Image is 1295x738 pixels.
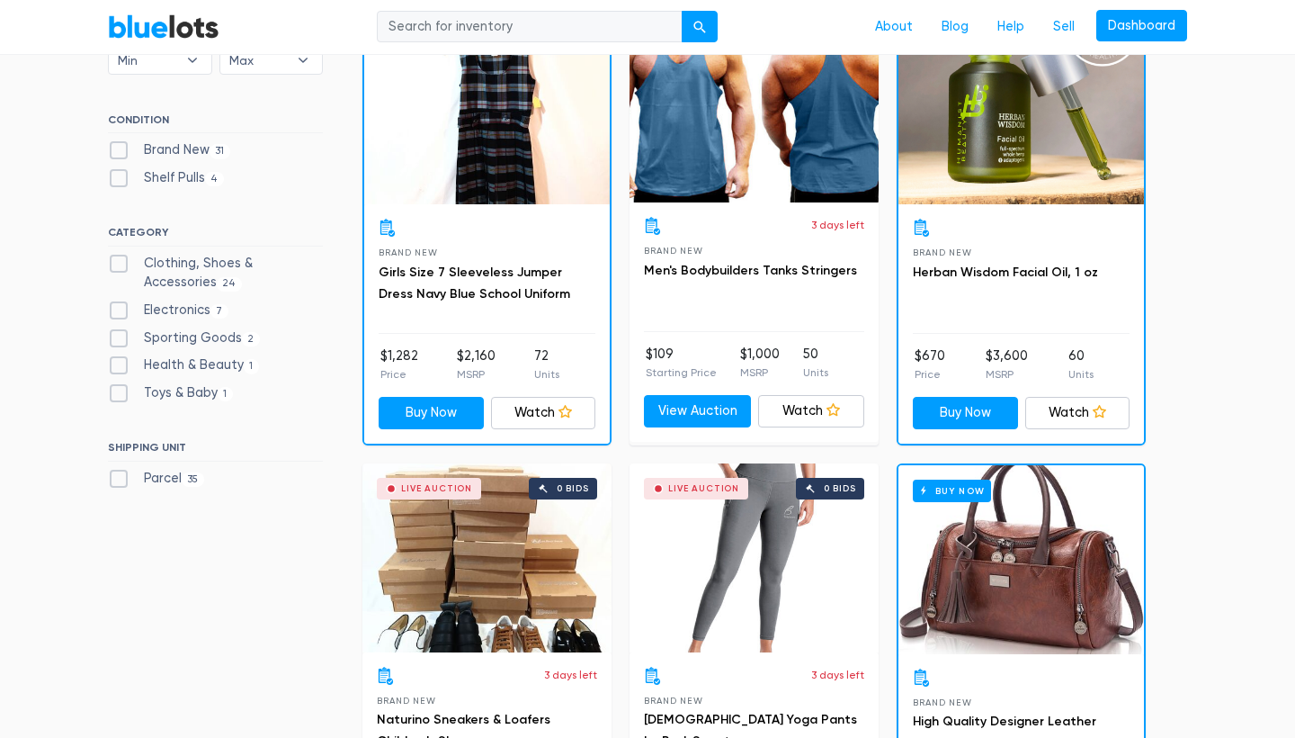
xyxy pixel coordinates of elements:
p: MSRP [457,366,496,382]
span: 1 [244,359,259,373]
a: BlueLots [108,13,219,40]
div: Live Auction [401,484,472,493]
label: Clothing, Shoes & Accessories [108,254,323,292]
h6: CONDITION [108,113,323,133]
b: ▾ [284,47,322,74]
li: $670 [915,346,945,382]
span: 7 [210,304,228,319]
label: Brand New [108,140,230,160]
a: Buy Now [364,15,610,204]
li: $1,000 [740,345,780,381]
a: Blog [927,10,983,44]
a: Watch [491,397,596,429]
a: Buy Now [898,15,1144,204]
span: 2 [242,332,260,346]
a: Live Auction 0 bids [362,463,612,652]
span: Brand New [377,696,435,706]
a: Buy Now [898,465,1144,654]
a: Live Auction 0 bids [630,13,879,202]
span: 35 [182,472,204,487]
a: Live Auction 0 bids [630,463,879,652]
div: Live Auction [668,484,739,493]
label: Sporting Goods [108,328,260,348]
span: 1 [218,387,233,401]
span: 31 [210,144,230,158]
label: Toys & Baby [108,383,233,403]
a: Help [983,10,1039,44]
a: About [861,10,927,44]
div: 0 bids [557,484,589,493]
span: 4 [205,172,224,186]
input: Search for inventory [377,11,683,43]
p: Units [1068,366,1094,382]
h6: CATEGORY [108,226,323,246]
span: Min [118,47,177,74]
p: Starting Price [646,364,717,381]
a: Buy Now [913,397,1018,429]
a: Buy Now [379,397,484,429]
div: 0 bids [824,484,856,493]
a: Dashboard [1096,10,1187,42]
li: $2,160 [457,346,496,382]
p: 3 days left [811,667,864,683]
a: View Auction [644,395,751,427]
p: MSRP [740,364,780,381]
p: MSRP [986,366,1028,382]
p: Units [534,366,559,382]
a: Watch [758,395,865,427]
p: Units [803,364,828,381]
li: $1,282 [380,346,418,382]
span: Brand New [644,246,702,256]
b: ▾ [174,47,211,74]
span: Brand New [913,697,971,707]
a: Watch [1025,397,1130,429]
label: Health & Beauty [108,355,259,375]
h6: SHIPPING UNIT [108,441,323,461]
span: 24 [217,277,242,292]
p: 3 days left [544,667,597,683]
p: 3 days left [811,217,864,233]
li: 60 [1068,346,1094,382]
a: Girls Size 7 Sleeveless Jumper Dress Navy Blue School Uniform [379,265,570,301]
label: Electronics [108,301,228,320]
span: Max [229,47,289,74]
span: Brand New [379,247,437,257]
label: Parcel [108,469,204,489]
label: Shelf Pulls [108,168,224,188]
p: Price [915,366,945,382]
a: Herban Wisdom Facial Oil, 1 oz [913,265,1098,280]
a: Sell [1039,10,1089,44]
a: Men's Bodybuilders Tanks Stringers [644,263,857,278]
li: $109 [646,345,717,381]
li: 50 [803,345,828,381]
li: $3,600 [986,346,1028,382]
p: Price [380,366,418,382]
span: Brand New [913,247,971,257]
h6: Buy Now [913,480,991,502]
li: 72 [534,346,559,382]
span: Brand New [644,696,702,706]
